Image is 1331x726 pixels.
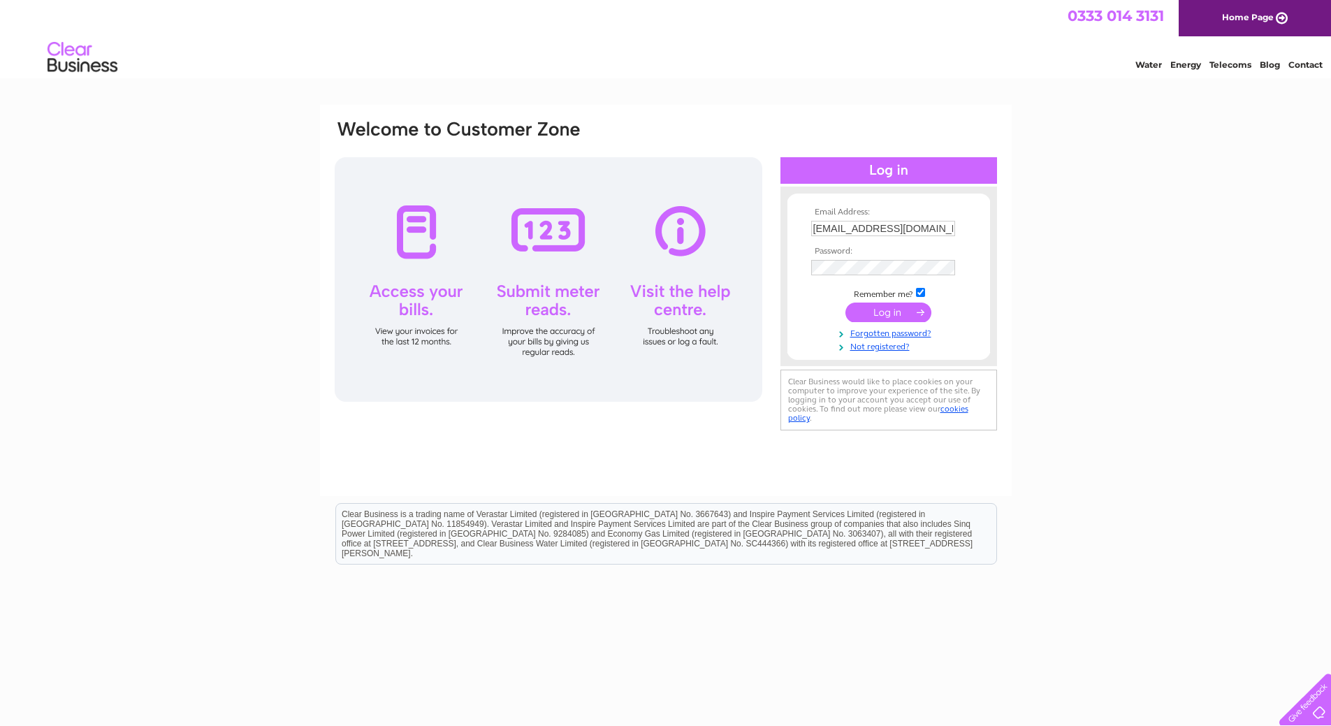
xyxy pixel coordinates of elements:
a: Contact [1288,59,1323,70]
img: logo.png [47,36,118,79]
input: Submit [845,303,931,322]
a: Not registered? [811,339,970,352]
th: Password: [808,247,970,256]
a: Blog [1260,59,1280,70]
div: Clear Business would like to place cookies on your computer to improve your experience of the sit... [780,370,997,430]
th: Email Address: [808,208,970,217]
td: Remember me? [808,286,970,300]
a: cookies policy [788,404,968,423]
a: Water [1135,59,1162,70]
a: Energy [1170,59,1201,70]
a: Telecoms [1209,59,1251,70]
a: 0333 014 3131 [1068,7,1164,24]
div: Clear Business is a trading name of Verastar Limited (registered in [GEOGRAPHIC_DATA] No. 3667643... [336,8,996,68]
a: Forgotten password? [811,326,970,339]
